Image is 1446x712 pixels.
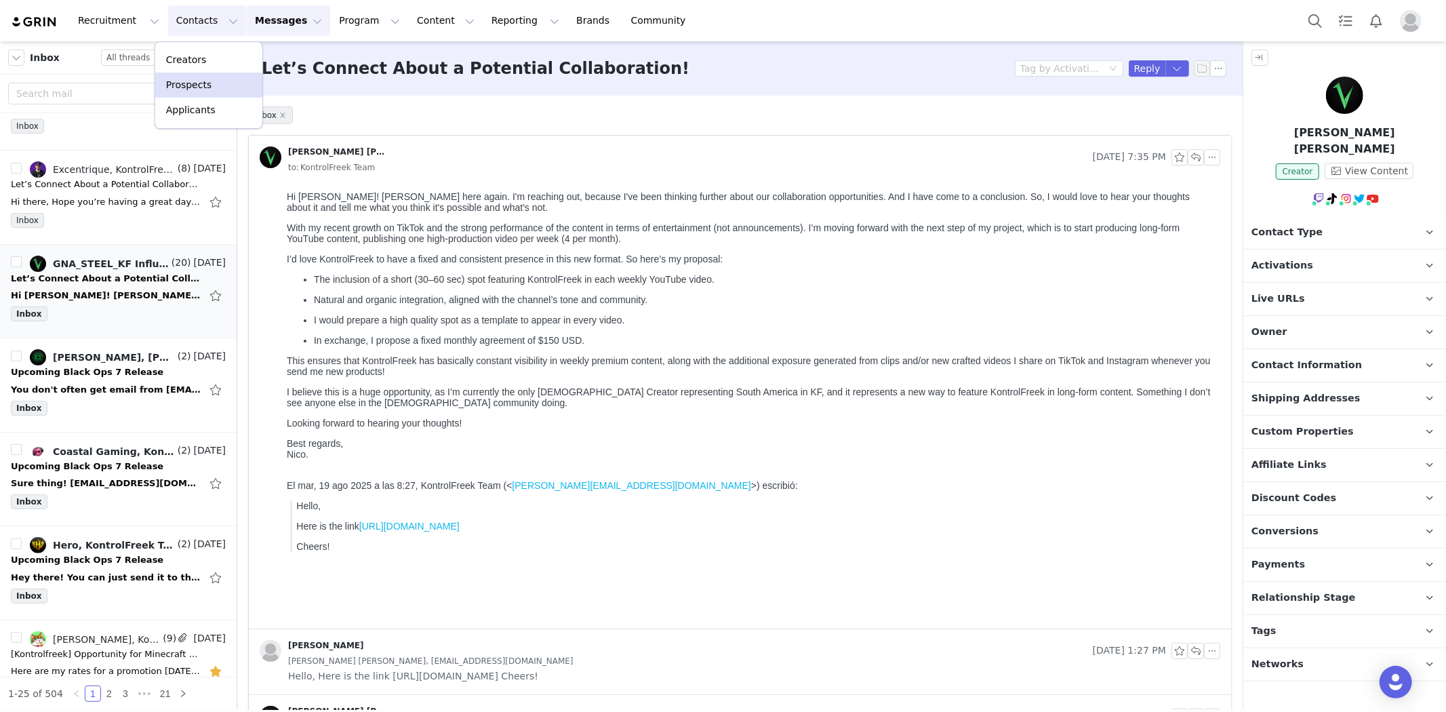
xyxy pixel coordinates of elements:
[33,88,933,99] p: The inclusion of a short (30–60 sec) spot featuring KontrolFreek in each weekly YouTube video.
[1331,5,1361,36] a: Tasks
[30,443,46,460] img: 5e5ac1c4-f546-4564-aaf7-676cb8d59f96.jpg
[331,5,408,36] button: Program
[30,631,46,648] img: ea09418b-7cfe-4961-9c1b-36bb31ed30b3.jpg
[156,686,175,701] a: 21
[85,686,100,701] a: 1
[623,5,700,36] a: Community
[11,289,201,302] div: Hi Steven! Nico here again. I'm reaching out, because I've been thinking further about our collab...
[30,256,169,272] a: GNA_STEEL_KF Influencers, NiRiiV, KontrolFreek Team
[5,232,933,243] p: Looking forward to hearing your thoughts!
[11,665,201,678] div: Here are my rates for a promotion On Thu, 25 Sept 2025, 16:02 KontrolFreek Team, <steven.chromins...
[249,629,1231,694] div: [PERSON_NAME] [DATE] 1:27 PM[PERSON_NAME] [PERSON_NAME], [EMAIL_ADDRESS][DOMAIN_NAME] Hello, Here...
[33,149,933,160] p: In exchange, I propose a fixed monthly agreement of $150 USD.
[279,112,286,119] i: icon: close
[1251,225,1323,240] span: Contact Type
[262,56,689,81] h3: Let’s Connect About a Potential Collaboration!
[288,669,538,684] span: Hello, Here is the link [URL][DOMAIN_NAME] Cheers!
[30,256,46,272] img: 7e3d7f27-0ba7-4c62-b66c-b5a14999873a.jpg
[1129,60,1166,77] button: Reply
[1251,524,1319,539] span: Conversions
[11,16,58,28] img: grin logo
[11,494,47,509] span: Inbox
[1251,292,1305,306] span: Live URLs
[30,537,46,553] img: 362d4dd5-5c10-4b1f-9772-1876e9e5d578.jpg
[260,640,364,662] a: [PERSON_NAME]
[5,201,933,222] p: I believe this is a huge opportunity, as I’m currently the only [DEMOGRAPHIC_DATA] Creator repres...
[5,68,933,79] p: I’d love KontrolFreek to have a fixed and consistent presence in this new format. So here’s my pr...
[53,164,175,175] div: Excentrique, KontrolFreek Team
[288,146,390,157] div: [PERSON_NAME] [PERSON_NAME]
[30,51,60,65] span: Inbox
[1380,666,1412,698] div: Open Intercom Messenger
[1251,391,1361,406] span: Shipping Addresses
[11,178,201,191] div: Let’s Connect About a Potential Collaboration!
[11,213,44,228] span: Inbox
[11,553,163,567] div: Upcoming Black Ops 7 Release
[1093,643,1166,659] span: [DATE] 1:27 PM
[230,294,469,305] a: [PERSON_NAME][EMAIL_ADDRESS][DOMAIN_NAME]
[1251,325,1287,340] span: Owner
[1020,62,1100,75] div: Tag by Activation
[1251,424,1354,439] span: Custom Properties
[1251,624,1277,639] span: Tags
[11,383,201,397] div: You don't often get email from cyborgzakelijk@gmail.com. Learn why this is important I have send ...
[30,537,175,553] a: Hero, KontrolFreek Team
[568,5,622,36] a: Brands
[33,129,933,140] p: I would prepare a high quality spot as a template to appear in every video.
[30,349,46,365] img: 89ccc19d-ba54-4f5d-b507-2a0038ed2cb8.jpg
[118,686,133,701] a: 3
[30,161,46,178] img: 2b471423-25ef-4797-8ef5-b1ecce70f046.jpg
[11,272,201,285] div: Let’s Connect About a Potential Collaboration!
[169,256,191,270] span: (20)
[260,146,281,168] img: 7e3d7f27-0ba7-4c62-b66c-b5a14999873a.jpg
[30,349,175,365] a: [PERSON_NAME], [PERSON_NAME], KontrolFreek Team
[11,365,163,379] div: Upcoming Black Ops 7 Release
[166,53,207,67] p: Creators
[30,161,175,178] a: Excentrique, KontrolFreek Team
[30,443,175,460] a: Coastal Gaming, KontrolFreek Team
[166,103,216,117] p: Applicants
[1251,557,1305,572] span: Payments
[160,631,176,646] span: (9)
[1325,163,1413,179] button: View Content
[1251,358,1362,373] span: Contact Information
[53,352,175,363] div: [PERSON_NAME], [PERSON_NAME], KontrolFreek Team
[1251,258,1313,273] span: Activations
[166,78,212,92] p: Prospects
[1251,458,1327,473] span: Affiliate Links
[1326,77,1363,114] img: Nicolás Ricardo Viano
[106,50,150,65] div: All threads
[483,5,567,36] button: Reporting
[15,315,933,325] p: Hello,
[1400,10,1422,32] img: placeholder-profile.jpg
[134,686,155,702] li: Next 3 Pages
[11,571,201,585] div: Hey there! You can just send it to this email: herobusiness123@gmail.com Looking forward to seein...
[1361,5,1391,36] button: Notifications
[175,161,191,176] span: (8)
[73,690,81,698] i: icon: left
[175,686,191,702] li: Next Page
[288,640,364,651] div: [PERSON_NAME]
[15,335,933,346] p: Here is the link
[1300,5,1330,36] button: Search
[11,306,47,321] span: Inbox
[134,686,155,702] span: •••
[175,349,191,363] span: (2)
[1251,491,1336,506] span: Discount Codes
[8,83,228,104] input: Search mail
[260,640,281,662] img: placeholder-profile.jpg
[1251,591,1356,606] span: Relationship Stage
[70,5,167,36] button: Recruitment
[53,540,175,551] div: Hero, KontrolFreek Team
[11,195,201,209] div: Hi there, Hope you’re having a great day! I’ve completed all the documents from the links you pro...
[11,460,163,473] div: Upcoming Black Ops 7 Release
[1251,657,1304,672] span: Networks
[260,146,390,168] a: [PERSON_NAME] [PERSON_NAME]
[248,106,293,124] span: Inbox
[1243,125,1446,157] p: [PERSON_NAME] [PERSON_NAME]
[11,401,47,416] span: Inbox
[1093,149,1166,165] span: [DATE] 7:35 PM
[5,37,933,58] p: With my recent growth on TikTok and the strong performance of the content in terms of entertainme...
[117,686,134,702] li: 3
